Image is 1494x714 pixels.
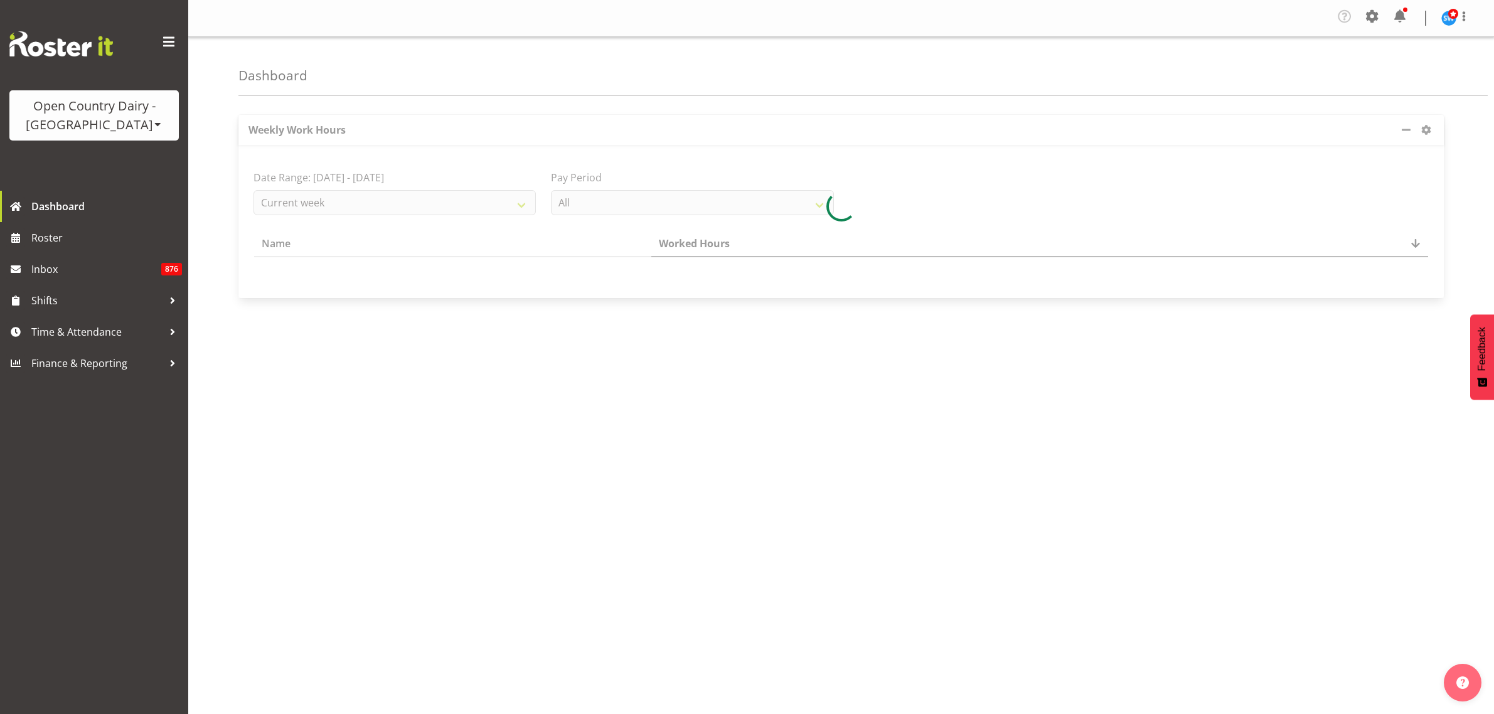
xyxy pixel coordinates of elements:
[1456,676,1469,689] img: help-xxl-2.png
[31,228,182,247] span: Roster
[31,291,163,310] span: Shifts
[31,260,161,279] span: Inbox
[31,354,163,373] span: Finance & Reporting
[9,31,113,56] img: Rosterit website logo
[1441,11,1456,26] img: steve-webb8258.jpg
[161,263,182,275] span: 876
[31,197,182,216] span: Dashboard
[238,68,307,83] h4: Dashboard
[1470,314,1494,400] button: Feedback - Show survey
[22,97,166,134] div: Open Country Dairy - [GEOGRAPHIC_DATA]
[31,322,163,341] span: Time & Attendance
[1476,327,1488,371] span: Feedback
